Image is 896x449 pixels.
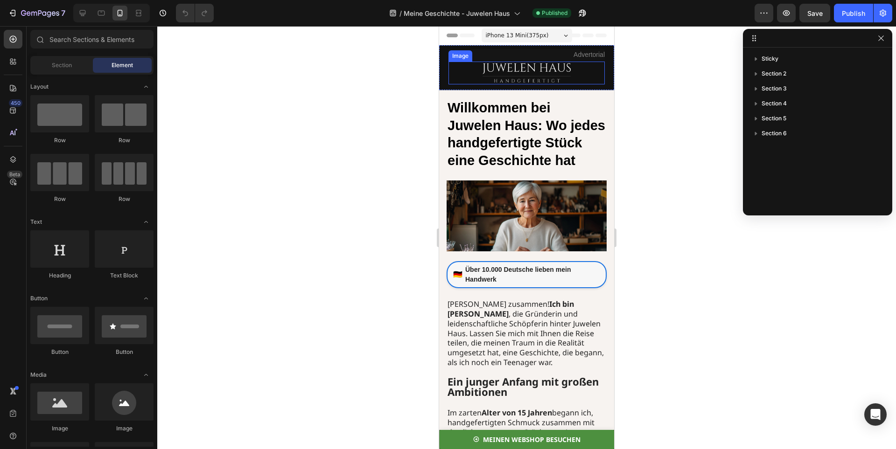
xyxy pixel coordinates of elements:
strong: Alter von 15 Jahren [42,381,113,392]
div: Undo/Redo [176,4,214,22]
div: Button [30,348,89,356]
div: 450 [9,99,22,107]
span: Section 6 [762,129,787,138]
button: Publish [834,4,873,22]
span: Text [30,218,42,226]
input: Search Sections & Elements [30,30,154,48]
span: Toggle open [139,214,154,229]
iframe: Design area [439,26,614,449]
div: Heading [30,271,89,280]
div: Beta [7,171,22,178]
p: Im zarten begann ich, handgefertigten Schmuck zusammen mit den liebgewonnenen Stücken meiner Groß... [8,382,167,430]
span: Meine Geschichte - Juwelen Haus [404,8,510,18]
span: Save [807,9,823,17]
span: Published [542,9,567,17]
span: Media [30,371,47,379]
div: Button [95,348,154,356]
div: Row [95,195,154,203]
button: Save [799,4,830,22]
span: Section [52,61,72,69]
span: Toggle open [139,291,154,306]
span: Element [112,61,133,69]
div: Row [30,136,89,145]
p: 7 [61,7,65,19]
span: Toggle open [139,79,154,94]
span: Button [30,294,48,303]
span: Section 2 [762,69,786,78]
div: Publish [842,8,865,18]
span: Section 3 [762,84,787,93]
span: Layout [30,83,49,91]
span: Sticky [762,54,778,63]
span: / [399,8,402,18]
div: Image [30,424,89,433]
div: Text Block [95,271,154,280]
span: Section 4 [762,99,787,108]
div: Open Intercom Messenger [864,403,887,426]
div: Row [30,195,89,203]
span: Section 5 [762,114,786,123]
span: Toggle open [139,367,154,382]
div: Row [95,136,154,145]
button: 7 [4,4,70,22]
div: Image [95,424,154,433]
